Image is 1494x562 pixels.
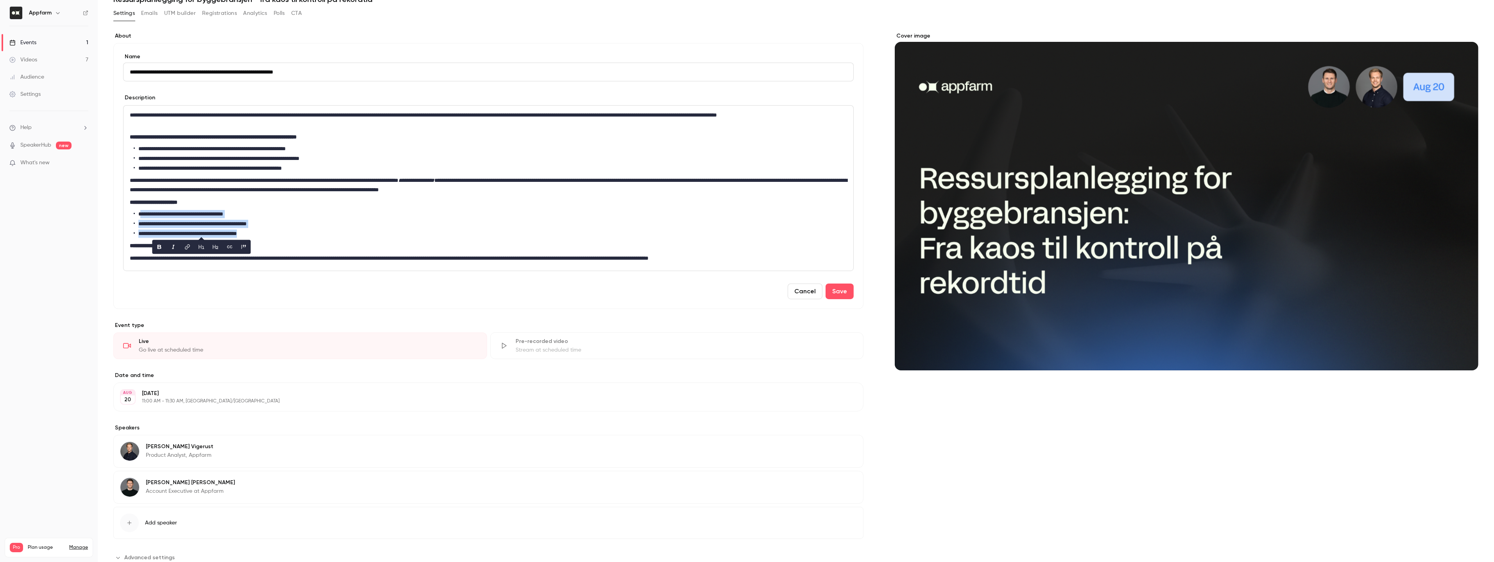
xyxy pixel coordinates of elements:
[9,90,41,98] div: Settings
[123,105,854,271] section: description
[142,398,822,404] p: 11:00 AM - 11:30 AM, [GEOGRAPHIC_DATA]/[GEOGRAPHIC_DATA]
[28,544,64,551] span: Plan usage
[139,346,477,354] div: Go live at scheduled time
[113,424,863,432] label: Speakers
[113,435,863,468] div: Olav Vigerust[PERSON_NAME] VigerustProduct Analyst, Appfarm
[123,94,155,102] label: Description
[113,372,863,379] label: Date and time
[123,53,854,61] label: Name
[10,543,23,552] span: Pro
[164,7,196,20] button: UTM builder
[153,241,165,253] button: bold
[895,32,1478,40] label: Cover image
[142,390,822,397] p: [DATE]
[490,332,864,359] div: Pre-recorded videoStream at scheduled time
[120,478,139,497] img: Magnus Lauvli Andersen
[9,39,36,47] div: Events
[125,396,131,404] p: 20
[146,443,213,451] p: [PERSON_NAME] Vigerust
[124,106,853,271] div: editor
[113,32,863,40] label: About
[56,142,72,149] span: new
[113,321,863,329] p: Event type
[146,451,213,459] p: Product Analyst, Appfarm
[826,284,854,299] button: Save
[145,519,177,527] span: Add speaker
[291,7,302,20] button: CTA
[243,7,267,20] button: Analytics
[167,241,179,253] button: italic
[516,346,854,354] div: Stream at scheduled time
[121,390,135,395] div: AUG
[113,507,863,539] button: Add speaker
[124,553,175,562] span: Advanced settings
[20,159,50,167] span: What's new
[10,7,22,19] img: Appfarm
[202,7,237,20] button: Registrations
[20,124,32,132] span: Help
[895,32,1478,370] section: Cover image
[146,487,235,495] p: Account Executive at Appfarm
[120,442,139,461] img: Olav Vigerust
[516,338,854,345] div: Pre-recorded video
[113,7,135,20] button: Settings
[237,241,250,253] button: blockquote
[69,544,88,551] a: Manage
[9,124,88,132] li: help-dropdown-opener
[141,7,158,20] button: Emails
[181,241,193,253] button: link
[788,284,822,299] button: Cancel
[139,338,477,345] div: Live
[9,73,44,81] div: Audience
[274,7,285,20] button: Polls
[9,56,37,64] div: Videos
[113,332,487,359] div: LiveGo live at scheduled time
[113,471,863,504] div: Magnus Lauvli Andersen[PERSON_NAME] [PERSON_NAME]Account Executive at Appfarm
[29,9,52,17] h6: Appfarm
[20,141,51,149] a: SpeakerHub
[146,479,235,487] p: [PERSON_NAME] [PERSON_NAME]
